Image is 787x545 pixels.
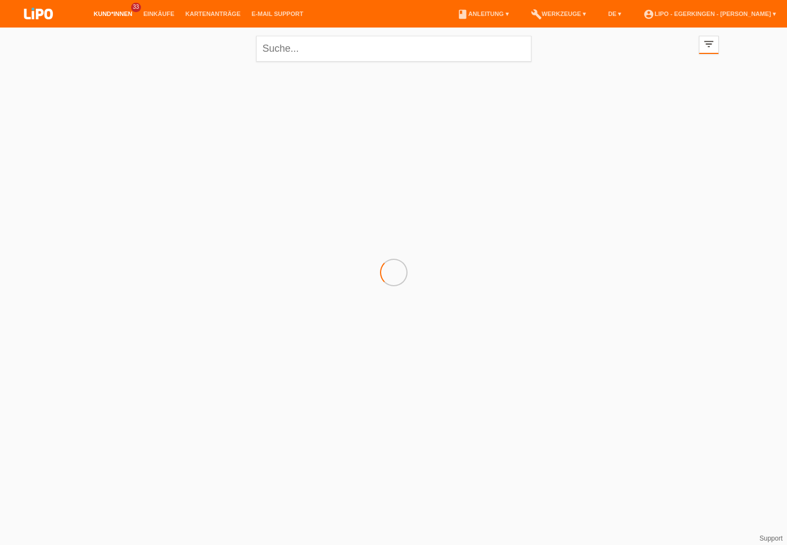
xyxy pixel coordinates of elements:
a: account_circleLIPO - Egerkingen - [PERSON_NAME] ▾ [638,10,781,17]
i: build [531,9,542,20]
a: E-Mail Support [246,10,309,17]
a: buildWerkzeuge ▾ [525,10,592,17]
span: 33 [131,3,141,12]
a: bookAnleitung ▾ [452,10,514,17]
i: account_circle [643,9,654,20]
i: book [457,9,468,20]
a: Support [759,535,783,542]
a: Einkäufe [138,10,180,17]
i: filter_list [703,38,715,50]
a: LIPO pay [11,23,66,31]
a: Kartenanträge [180,10,246,17]
a: Kund*innen [88,10,138,17]
a: DE ▾ [603,10,627,17]
input: Suche... [256,36,531,62]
